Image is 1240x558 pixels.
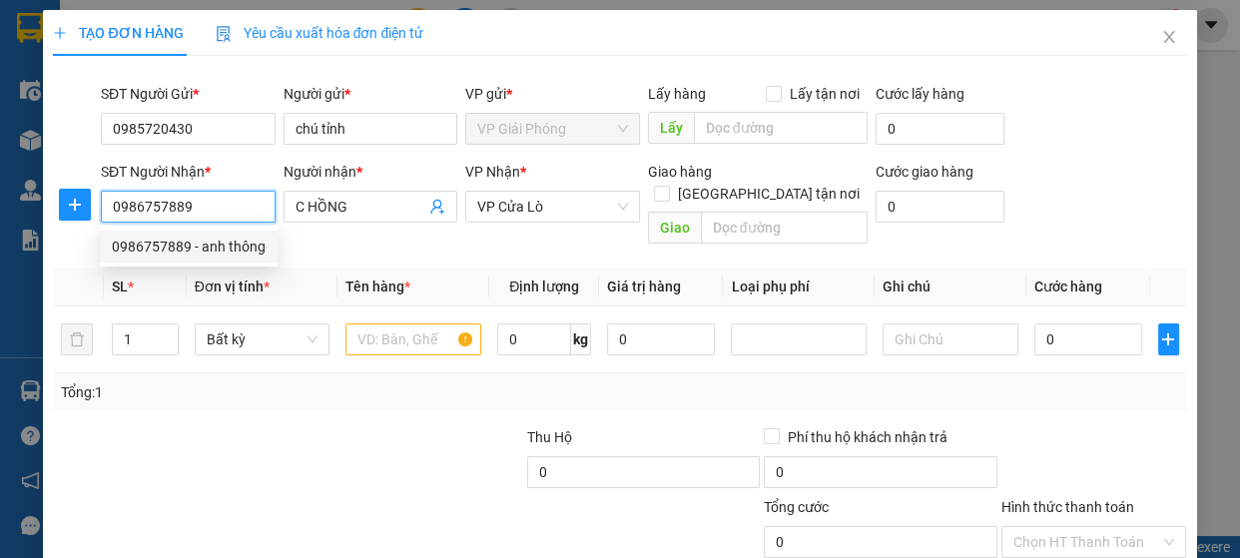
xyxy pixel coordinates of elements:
input: 0 [607,323,715,355]
span: plus [53,26,67,40]
div: Người nhận [284,161,458,183]
span: VP Cửa Lò [477,192,628,222]
i: (Tôi đã đọc và đồng ý nộp dung phiếu gửi hàng) [86,89,323,103]
button: Close [1141,10,1197,66]
button: plus [59,189,91,221]
input: Dọc đường [701,212,868,244]
span: Yêu cầu xuất hóa đơn điện tử [216,25,424,41]
button: plus [1158,323,1179,355]
label: Cước giao hàng [876,164,973,180]
img: icon [216,26,232,42]
span: Giao [648,212,701,244]
th: Ghi chú [875,268,1026,306]
span: user-add [429,199,445,215]
input: Dọc đường [694,112,868,144]
span: plus [60,197,90,213]
span: Tên hàng [345,279,410,294]
span: Cước hàng [1034,279,1102,294]
span: Đơn vị tính [195,279,270,294]
span: kg [571,323,591,355]
li: Người gửi hàng xác nhận [65,69,343,87]
button: delete [61,323,93,355]
input: Cước lấy hàng [876,113,1004,145]
div: SĐT Người Nhận [101,161,276,183]
span: Bất kỳ [207,324,318,354]
input: Ghi Chú [883,323,1018,355]
span: [GEOGRAPHIC_DATA] tận nơi [670,183,868,205]
span: Tổng cước [764,499,829,515]
span: VP Nhận [465,164,520,180]
div: VP gửi [465,83,640,105]
span: Giá trị hàng [607,279,681,294]
span: VP Giải Phóng [477,114,628,144]
input: Cước giao hàng [876,191,1004,223]
span: SL [112,279,128,294]
span: TẠO ĐƠN HÀNG [53,25,183,41]
b: Chưa Thu : 1.170.000 [25,19,290,52]
span: Lấy tận nơi [782,83,868,105]
div: Tổng: 1 [61,381,480,403]
div: 0986757889 - anh thông [100,231,278,263]
b: Tổng phải thu: 1.170.000 [298,19,611,52]
input: VD: Bàn, Ghế [345,323,481,355]
div: Người gửi [284,83,458,105]
label: Cước lấy hàng [876,86,964,102]
span: Lấy hàng [648,86,706,102]
div: SĐT Người Gửi [101,83,276,105]
span: Thu Hộ [527,429,572,445]
div: 0986757889 - anh thông [112,236,266,258]
label: Hình thức thanh toán [1001,499,1134,515]
span: close [1161,29,1177,45]
th: Loại phụ phí [723,268,875,306]
span: Định lượng [509,279,579,294]
span: plus [1159,331,1178,347]
span: Giao hàng [648,164,712,180]
span: Phí thu hộ khách nhận trả [780,426,955,448]
span: Lấy [648,112,694,144]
